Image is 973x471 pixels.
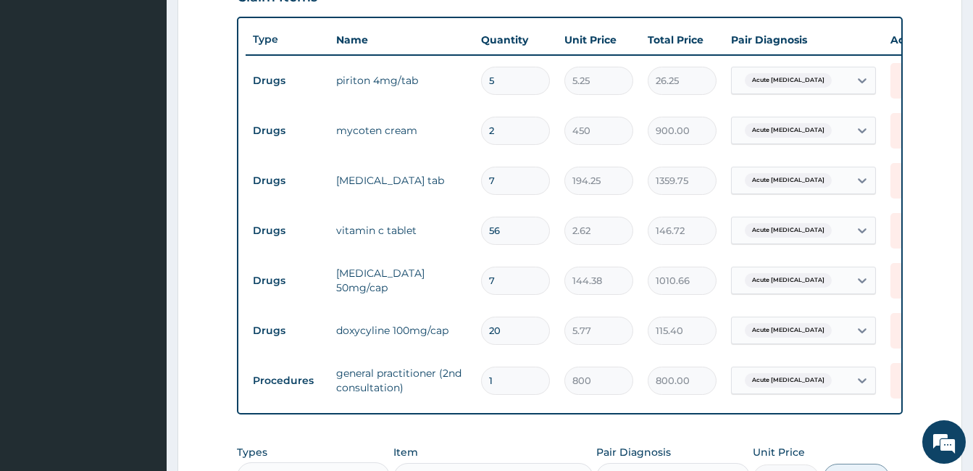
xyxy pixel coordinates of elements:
span: Acute [MEDICAL_DATA] [745,223,832,238]
th: Type [246,26,329,53]
span: Acute [MEDICAL_DATA] [745,273,832,288]
th: Total Price [640,25,724,54]
span: Acute [MEDICAL_DATA] [745,173,832,188]
span: Acute [MEDICAL_DATA] [745,323,832,338]
th: Actions [883,25,956,54]
td: general practitioner (2nd consultation) [329,359,474,402]
td: Drugs [246,317,329,344]
label: Types [237,446,267,459]
td: Drugs [246,117,329,144]
td: mycoten cream [329,116,474,145]
td: doxycyline 100mg/cap [329,316,474,345]
div: Chat with us now [75,81,243,100]
td: [MEDICAL_DATA] tab [329,166,474,195]
span: Acute [MEDICAL_DATA] [745,73,832,88]
td: [MEDICAL_DATA] 50mg/cap [329,259,474,302]
td: Drugs [246,267,329,294]
div: Minimize live chat window [238,7,272,42]
label: Pair Diagnosis [596,445,671,459]
td: Procedures [246,367,329,394]
th: Name [329,25,474,54]
span: Acute [MEDICAL_DATA] [745,123,832,138]
td: Drugs [246,67,329,94]
img: d_794563401_company_1708531726252_794563401 [27,72,59,109]
td: Drugs [246,167,329,194]
span: Acute [MEDICAL_DATA] [745,373,832,388]
label: Unit Price [753,445,805,459]
td: Drugs [246,217,329,244]
th: Pair Diagnosis [724,25,883,54]
td: piriton 4mg/tab [329,66,474,95]
td: vitamin c tablet [329,216,474,245]
th: Unit Price [557,25,640,54]
th: Quantity [474,25,557,54]
textarea: Type your message and hit 'Enter' [7,316,276,367]
span: We're online! [84,143,200,289]
label: Item [393,445,418,459]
